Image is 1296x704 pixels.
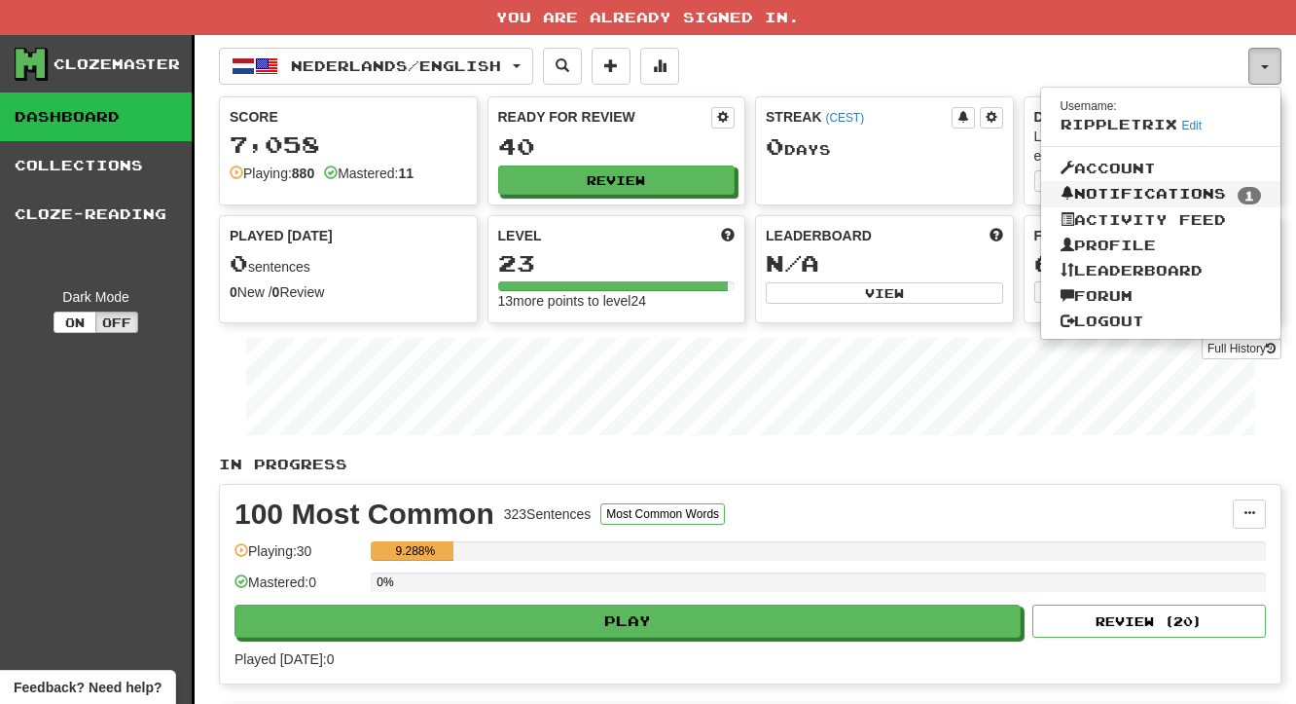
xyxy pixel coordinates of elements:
[766,226,872,245] span: Leaderboard
[230,251,467,277] div: sentences
[230,107,467,127] div: Score
[1238,187,1261,204] span: 1
[640,48,679,85] button: More stats
[543,48,582,85] button: Search sentences
[234,605,1021,638] button: Play
[230,284,237,300] strong: 0
[766,107,952,127] div: Streak
[234,500,494,529] div: 100 Most Common
[498,134,736,159] div: 40
[219,48,533,85] button: Nederlands/English
[54,55,180,74] div: Clozemaster
[504,504,592,524] div: 323 Sentences
[1032,605,1266,638] button: Review (20)
[1041,258,1281,283] a: Leaderboard
[1034,251,1272,276] div: 64
[1041,156,1281,181] a: Account
[825,111,864,125] a: (CEST)
[230,164,314,183] div: Playing:
[1034,281,1150,303] button: View
[324,164,414,183] div: Mastered:
[1034,127,1272,166] div: Learning a language requires practice every day. Stay motivated!
[766,132,784,160] span: 0
[234,541,361,574] div: Playing: 30
[766,282,1003,304] button: View
[230,249,248,277] span: 0
[292,166,314,181] strong: 880
[95,312,138,333] button: Off
[234,573,361,605] div: Mastered: 0
[990,226,1003,245] span: This week in points, UTC
[1061,99,1117,113] small: Username:
[14,678,162,697] span: Open feedback widget
[1034,170,1272,192] button: Seta dailygoal
[1061,116,1177,132] span: RippleTrix
[377,541,453,561] div: 9.288%
[1041,207,1281,233] a: Activity Feed
[1182,119,1203,132] a: Edit
[766,249,819,277] span: N/A
[15,287,177,307] div: Dark Mode
[1041,233,1281,258] a: Profile
[721,226,735,245] span: Score more points to level up
[498,107,712,127] div: Ready for Review
[291,57,501,74] span: Nederlands / English
[498,251,736,276] div: 23
[600,503,725,525] button: Most Common Words
[219,455,1281,474] p: In Progress
[498,166,736,195] button: Review
[1041,283,1281,309] a: Forum
[1041,181,1281,208] a: Notifications1
[1034,226,1272,245] div: Favorites
[230,282,467,302] div: New / Review
[498,226,542,245] span: Level
[230,226,333,245] span: Played [DATE]
[1202,338,1281,359] a: Full History
[592,48,630,85] button: Add sentence to collection
[498,291,736,311] div: 13 more points to level 24
[54,312,96,333] button: On
[1041,309,1281,334] a: Logout
[1034,107,1272,127] div: Daily Goal
[234,651,334,667] span: Played [DATE]: 0
[398,166,414,181] strong: 11
[272,284,280,300] strong: 0
[230,132,467,157] div: 7,058
[766,134,1003,160] div: Day s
